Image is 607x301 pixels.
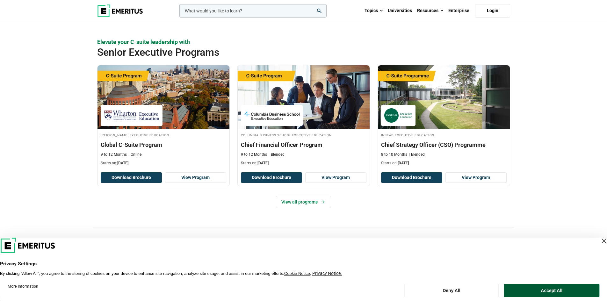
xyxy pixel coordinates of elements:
h2: Senior Executive Programs [97,46,469,59]
a: View Program [305,172,366,183]
h4: INSEAD Executive Education [381,132,507,138]
button: Download Brochure [381,172,442,183]
button: Download Brochure [241,172,302,183]
h4: [PERSON_NAME] Executive Education [101,132,226,138]
span: [DATE] [117,161,128,165]
p: Online [128,152,141,157]
p: 8 to 10 Months [381,152,407,157]
a: Login [475,4,510,18]
button: Download Brochure [101,172,162,183]
a: View Program [445,172,507,183]
p: Starts on: [101,161,226,166]
input: woocommerce-product-search-field-0 [179,4,327,18]
img: Wharton Executive Education [104,108,159,123]
p: 9 to 12 Months [101,152,127,157]
a: Leadership Course by INSEAD Executive Education - October 14, 2025 INSEAD Executive Education INS... [378,65,510,169]
img: Columbia Business School Executive Education [244,108,300,123]
a: View Program [165,172,226,183]
p: Starts on: [381,161,507,166]
h3: Chief Financial Officer Program [241,141,366,149]
p: Blended [269,152,285,157]
a: Leadership Course by Wharton Executive Education - September 24, 2025 Wharton Executive Education... [98,65,229,169]
img: Global C-Suite Program | Online Leadership Course [98,65,229,129]
h4: Columbia Business School Executive Education [241,132,366,138]
h3: Chief Strategy Officer (CSO) Programme [381,141,507,149]
span: [DATE] [257,161,269,165]
span: [DATE] [398,161,409,165]
p: Blended [409,152,425,157]
p: Starts on: [241,161,366,166]
a: View all programs [276,196,331,208]
img: Chief Strategy Officer (CSO) Programme | Online Leadership Course [378,65,510,129]
a: Finance Course by Columbia Business School Executive Education - September 29, 2025 Columbia Busi... [238,65,370,169]
p: 9 to 12 Months [241,152,267,157]
p: Elevate your C-suite leadership with [97,38,510,46]
img: INSEAD Executive Education [384,108,412,123]
img: Chief Financial Officer Program | Online Finance Course [238,65,370,129]
h3: Global C-Suite Program [101,141,226,149]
